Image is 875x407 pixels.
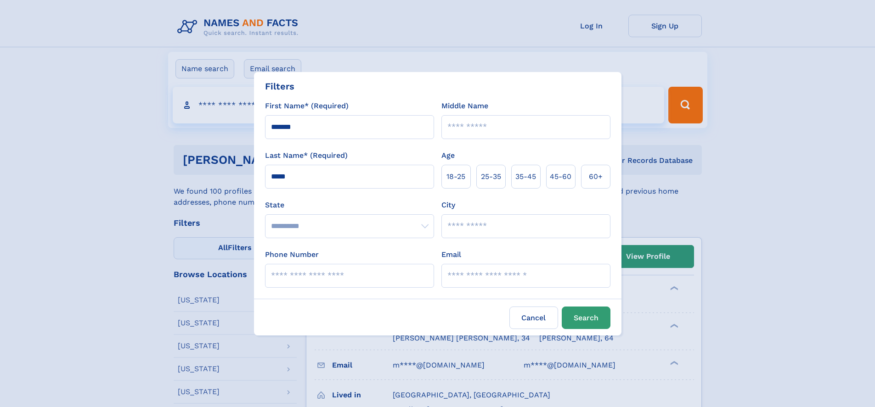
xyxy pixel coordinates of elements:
span: 18‑25 [446,171,465,182]
label: State [265,200,434,211]
label: Middle Name [441,100,488,112]
label: Phone Number [265,249,319,260]
label: Cancel [509,307,558,329]
label: Email [441,249,461,260]
span: 60+ [589,171,603,182]
label: Last Name* (Required) [265,150,348,161]
label: Age [441,150,455,161]
div: Filters [265,79,294,93]
span: 25‑35 [481,171,501,182]
button: Search [562,307,610,329]
label: City [441,200,455,211]
span: 35‑45 [515,171,536,182]
label: First Name* (Required) [265,100,349,112]
span: 45‑60 [550,171,571,182]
